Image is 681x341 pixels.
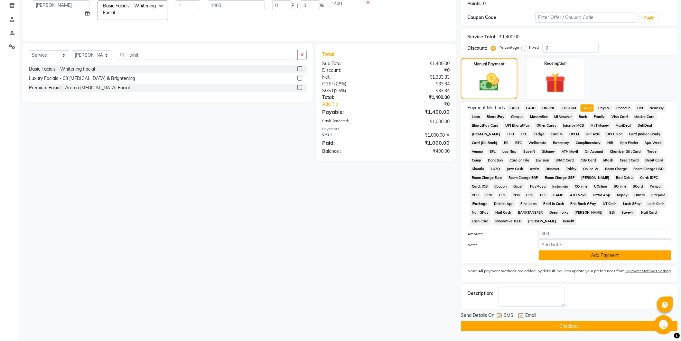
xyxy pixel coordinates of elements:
iframe: chat widget [654,315,675,335]
span: Trade [646,148,659,155]
span: SGST [322,88,334,93]
span: Complimentary [574,139,603,147]
span: MariDeal [614,122,633,129]
span: UPI Axis [584,131,602,138]
span: Chamber Gift Card [608,148,643,155]
div: Payments [322,126,450,132]
div: ₹33.34 [386,87,454,94]
div: Coupon Code [467,14,535,21]
span: SBI [607,209,617,216]
span: Innovative TELR [493,218,524,225]
span: [PERSON_NAME] [526,218,558,225]
span: CASH [508,104,521,112]
span: Bank [577,113,589,121]
span: ATH Movil [568,191,589,199]
span: Room Charge GBP [543,174,577,181]
div: Paid: [317,139,386,147]
span: CGST [322,81,334,87]
button: Apply [640,13,658,23]
span: F [292,2,294,9]
span: NT Cash [601,200,619,208]
div: CASH [317,132,386,139]
div: Basic Facials - Whitening Facial [29,66,95,73]
span: Cheque [509,113,526,121]
span: 1400 [331,1,342,6]
span: BRAC Card [554,157,576,164]
div: Luxury Facials - 03 [MEDICAL_DATA] & Brightening [29,75,135,82]
span: ONLINE [540,104,557,112]
span: Payment Methods [467,104,505,111]
div: ₹33.34 [386,81,454,87]
span: PayMaya [528,183,548,190]
span: 2.5% [335,88,345,93]
span: Spa Week [643,139,664,147]
span: [PERSON_NAME] [573,209,605,216]
div: Total: [317,94,386,101]
span: COnline [573,183,590,190]
span: Wellnessta [527,139,549,147]
span: Nift [605,139,616,147]
button: Checkout [461,321,678,331]
span: PPV [483,191,495,199]
div: ₹1,000.00 [386,139,454,147]
span: Visa Card [610,113,630,121]
span: PayTM [596,104,612,112]
img: _gift.svg [539,70,572,95]
span: PPN [511,191,522,199]
div: Premium Facial - Aroma [MEDICAL_DATA] Facial [29,84,130,91]
div: Description: [467,290,493,297]
span: SOnline [612,183,629,190]
span: RS [502,139,511,147]
span: UPI M [567,131,581,138]
span: CARD [524,104,538,112]
span: [DOMAIN_NAME] [470,131,502,138]
span: Online W [581,165,601,173]
span: Nail Card [639,209,659,216]
span: Basic Facials - Whitening Facial [103,3,156,15]
span: Venmo [470,148,485,155]
div: Discount: [317,67,386,74]
span: Room Charge USD [632,165,666,173]
div: Payable: [317,108,386,116]
div: ₹1,400.00 [386,108,454,116]
div: ₹1,333.33 [386,74,454,81]
div: ₹1,400.00 [386,60,454,67]
div: ₹1,400.00 [386,94,454,101]
input: Amount [539,229,671,239]
span: PPR [470,191,481,199]
span: Debit Card [644,157,666,164]
span: BharatPay Card [470,122,501,129]
span: Room Charge Euro [470,174,504,181]
label: Manual Payment [474,61,505,67]
label: Note: [462,242,534,248]
span: iPackage [470,200,490,208]
span: BFL [488,148,498,155]
span: Card: IDFC [638,174,660,181]
span: Lash GPay [621,200,643,208]
span: Razorpay [551,139,571,147]
span: CEdge [532,131,546,138]
img: _cash.svg [473,71,505,93]
span: [PERSON_NAME] [580,174,612,181]
span: Card on File [508,157,531,164]
span: Lash Card [470,218,491,225]
input: Search or Scan [117,50,298,60]
div: Net: [317,74,386,81]
label: Note: All payment methods are added, by default. You can update your preferences from [467,268,671,277]
span: Donation [486,157,505,164]
span: Other Cards [535,122,558,129]
span: ATH Movil [560,148,580,155]
span: MyT Money [589,122,611,129]
label: Amount: [462,231,534,237]
span: SMS [504,312,513,320]
div: Service Total: [467,34,497,40]
span: Credit Card [618,157,641,164]
span: Bad Debts [614,174,636,181]
span: Paid in Cash [541,200,566,208]
span: MI Voucher [552,113,574,121]
span: | [297,2,298,9]
span: Instamojo [550,183,570,190]
span: On Account [583,148,605,155]
div: ₹1,000.00 [386,118,454,125]
input: Add Note [539,239,671,249]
